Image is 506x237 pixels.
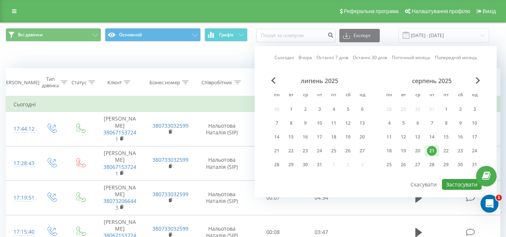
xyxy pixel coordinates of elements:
span: Налаштування профілю [412,8,470,14]
abbr: середа [412,90,423,101]
a: Останні 7 днів [316,54,348,61]
div: 10 [315,118,324,128]
div: нд 27 лип 2025 р. [355,145,369,157]
div: 17 [315,132,324,142]
div: сб 5 лип 2025 р. [341,104,355,115]
div: 9 [455,118,465,128]
div: 1 [441,104,451,114]
abbr: субота [455,90,466,101]
a: 380733032599 [152,225,188,232]
span: Реферальна програма [344,8,399,14]
div: серпень 2025 [382,77,482,85]
div: Співробітник [202,79,232,86]
div: 27 [413,160,422,170]
a: 380733032599 [152,191,188,198]
a: 380733032599 [152,122,188,129]
div: нд 6 лип 2025 р. [355,104,369,115]
div: нд 10 серп 2025 р. [467,118,482,129]
div: 24 [315,146,324,156]
div: 26 [343,146,353,156]
div: чт 10 лип 2025 р. [312,118,327,129]
div: пт 11 лип 2025 р. [327,118,341,129]
div: 25 [329,146,339,156]
div: пн 21 лип 2025 р. [270,145,284,157]
div: пн 7 лип 2025 р. [270,118,284,129]
div: 21 [427,146,437,156]
abbr: неділя [469,90,480,101]
td: [PERSON_NAME] [95,180,145,215]
div: 30 [300,160,310,170]
button: Основний [105,28,200,42]
div: вт 15 лип 2025 р. [284,131,298,143]
div: 2 [455,104,465,114]
div: 7 [272,118,282,128]
div: нд 20 лип 2025 р. [355,131,369,143]
div: чт 17 лип 2025 р. [312,131,327,143]
div: 8 [441,118,451,128]
div: 16 [455,132,465,142]
div: 27 [357,146,367,156]
div: 2 [300,104,310,114]
td: Нальотова Наталія (SIP) [195,146,249,181]
div: 16 [300,132,310,142]
td: Нальотова Наталія (SIP) [195,112,249,146]
div: чт 7 серп 2025 р. [425,118,439,129]
span: Previous Month [271,77,276,84]
div: вт 12 серп 2025 р. [396,131,410,143]
div: 17:19:51 [13,191,29,205]
div: пт 29 серп 2025 р. [439,159,453,170]
div: 22 [286,146,296,156]
div: вт 19 серп 2025 р. [396,145,410,157]
div: 13 [413,132,422,142]
div: 15 [441,132,451,142]
a: Останні 30 днів [353,54,387,61]
abbr: четвер [426,90,437,101]
button: Застосувати [442,179,482,190]
abbr: субота [342,90,354,101]
td: 00:25 [249,112,297,146]
div: ср 16 лип 2025 р. [298,131,312,143]
div: 13 [357,118,367,128]
div: 14 [272,132,282,142]
abbr: п’ятниця [328,90,339,101]
input: Пошук за номером [256,29,336,42]
div: 11 [329,118,339,128]
div: 15 [286,132,296,142]
div: ср 27 серп 2025 р. [410,159,425,170]
div: вт 1 лип 2025 р. [284,104,298,115]
div: пт 25 лип 2025 р. [327,145,341,157]
div: нд 17 серп 2025 р. [467,131,482,143]
div: 12 [399,132,408,142]
div: нд 24 серп 2025 р. [467,145,482,157]
td: 00:25 [249,146,297,181]
td: 04:54 [297,180,346,215]
div: ср 2 лип 2025 р. [298,104,312,115]
div: ср 30 лип 2025 р. [298,159,312,170]
div: 25 [384,160,394,170]
div: 22 [441,146,451,156]
abbr: понеділок [271,90,282,101]
td: 00:07 [249,180,297,215]
div: Статус [72,79,87,86]
div: Клієнт [107,79,122,86]
div: 3 [315,104,324,114]
div: 14 [427,132,437,142]
button: Графік [204,28,248,42]
abbr: п’ятниця [440,90,452,101]
div: [PERSON_NAME] [1,79,39,86]
div: 5 [399,118,408,128]
div: 21 [272,146,282,156]
div: 19 [399,146,408,156]
div: 23 [455,146,465,156]
div: Тип дзвінка [42,76,59,89]
a: Вчора [299,54,312,61]
div: вт 8 лип 2025 р. [284,118,298,129]
div: пт 15 серп 2025 р. [439,131,453,143]
div: Бізнес номер [149,79,180,86]
div: 3 [470,104,479,114]
a: 380671537241 [103,129,136,143]
div: вт 5 серп 2025 р. [396,118,410,129]
div: 24 [470,146,479,156]
div: ср 23 лип 2025 р. [298,145,312,157]
div: чт 24 лип 2025 р. [312,145,327,157]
